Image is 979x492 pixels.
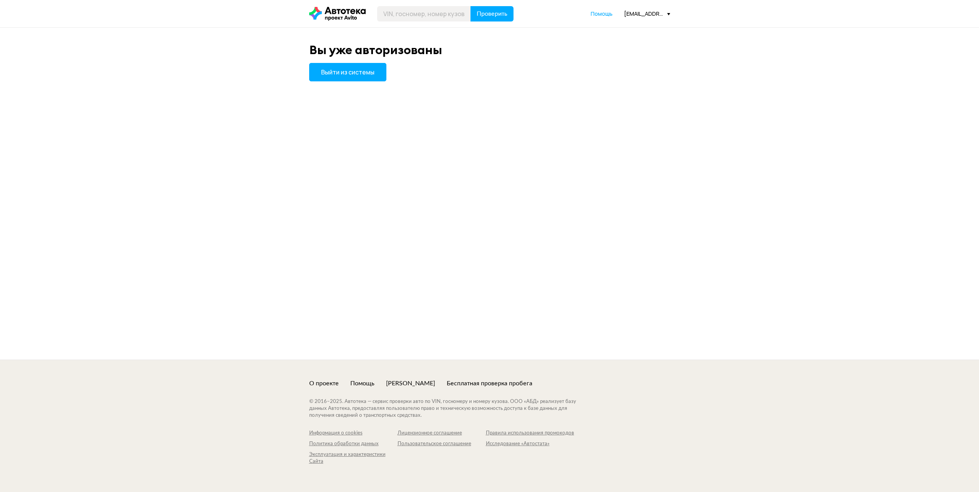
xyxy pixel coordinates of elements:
a: Эксплуатация и характеристики Сайта [309,451,398,465]
a: Помощь [591,10,613,18]
div: © 2016– 2025 . Автотека — сервис проверки авто по VIN, госномеру и номеру кузова. ООО «АБД» реали... [309,398,591,419]
a: Информация о cookies [309,430,398,437]
a: Пользовательское соглашение [398,441,486,447]
a: [PERSON_NAME] [386,379,435,388]
a: О проекте [309,379,339,388]
div: [EMAIL_ADDRESS][DOMAIN_NAME] [624,10,670,17]
span: Помощь [591,10,613,17]
button: Проверить [470,6,514,21]
a: Лицензионное соглашение [398,430,486,437]
a: Исследование «Автостата» [486,441,574,447]
a: Политика обработки данных [309,441,398,447]
span: Проверить [477,11,507,17]
button: Выйти из системы [309,63,386,81]
div: Вы уже авторизованы [309,43,670,57]
span: Выйти из системы [321,68,374,76]
a: Правила использования промокодов [486,430,574,437]
input: VIN, госномер, номер кузова [377,6,471,21]
a: Бесплатная проверка пробега [447,379,532,388]
a: Помощь [350,379,374,388]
